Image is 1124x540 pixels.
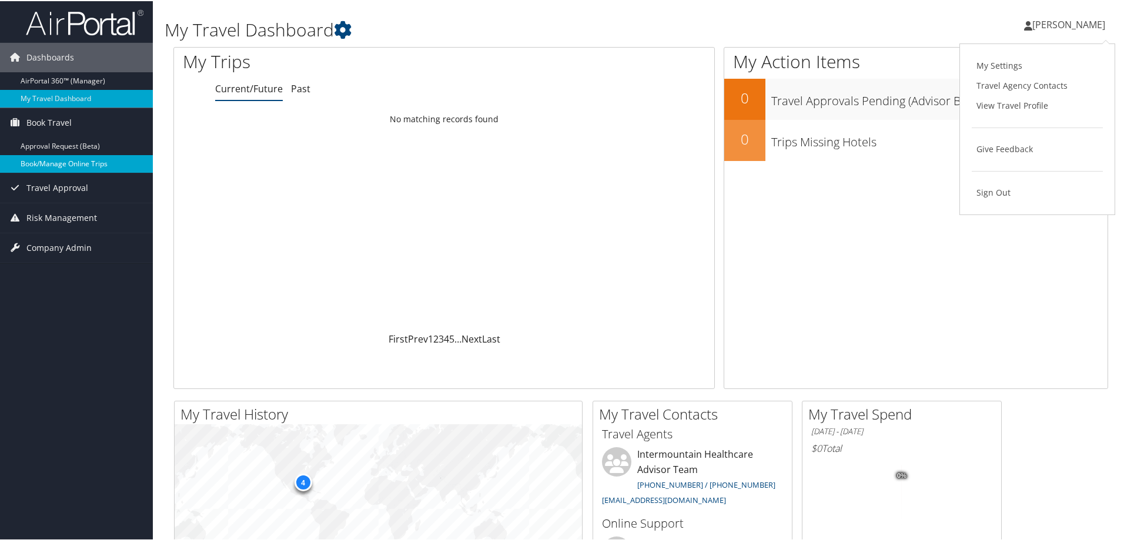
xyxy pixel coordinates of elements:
span: [PERSON_NAME] [1032,17,1105,30]
span: Risk Management [26,202,97,232]
h2: My Travel Contacts [599,403,792,423]
a: 4 [444,331,449,344]
h2: 0 [724,87,765,107]
a: [PERSON_NAME] [1024,6,1117,41]
h3: Travel Approvals Pending (Advisor Booked) [771,86,1108,108]
span: Company Admin [26,232,92,261]
h3: Travel Agents [602,425,783,441]
span: Dashboards [26,42,74,71]
a: Travel Agency Contacts [972,75,1103,95]
a: Past [291,81,310,94]
h2: My Travel Spend [808,403,1001,423]
li: Intermountain Healthcare Advisor Team [596,446,789,509]
h6: [DATE] - [DATE] [811,425,992,436]
a: First [389,331,408,344]
a: View Travel Profile [972,95,1103,115]
span: $0 [811,441,822,454]
a: 3 [439,331,444,344]
tspan: 0% [897,471,906,478]
a: 2 [433,331,439,344]
span: Book Travel [26,107,72,136]
a: Sign Out [972,182,1103,202]
span: … [454,331,461,344]
h6: Total [811,441,992,454]
h1: My Action Items [724,48,1108,73]
a: My Settings [972,55,1103,75]
a: Give Feedback [972,138,1103,158]
h2: My Travel History [180,403,582,423]
a: Prev [408,331,428,344]
a: 5 [449,331,454,344]
a: 0Trips Missing Hotels [724,119,1108,160]
h2: 0 [724,128,765,148]
a: 0Travel Approvals Pending (Advisor Booked) [724,78,1108,119]
h1: My Trips [183,48,480,73]
a: Last [482,331,500,344]
a: [EMAIL_ADDRESS][DOMAIN_NAME] [602,494,726,504]
div: 4 [294,472,312,490]
a: Next [461,331,482,344]
span: Travel Approval [26,172,88,202]
a: [PHONE_NUMBER] / [PHONE_NUMBER] [637,478,775,489]
a: Current/Future [215,81,283,94]
h3: Online Support [602,514,783,531]
td: No matching records found [174,108,714,129]
h1: My Travel Dashboard [165,16,799,41]
img: airportal-logo.png [26,8,143,35]
a: 1 [428,331,433,344]
h3: Trips Missing Hotels [771,127,1108,149]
